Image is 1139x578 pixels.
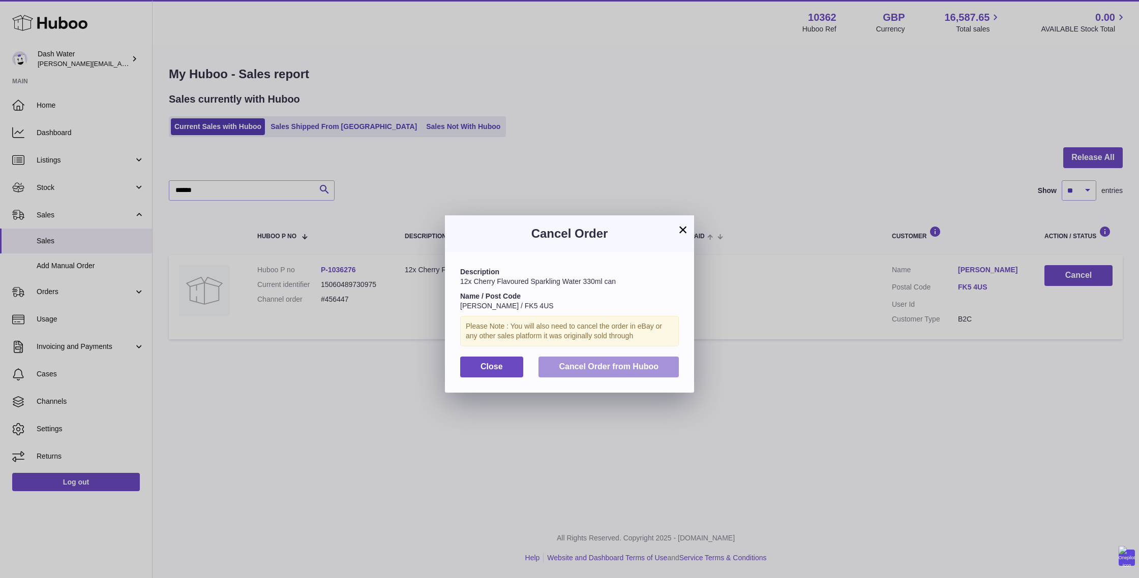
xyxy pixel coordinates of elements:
button: Close [460,357,523,377]
span: Cancel Order from Huboo [559,362,658,371]
h3: Cancel Order [460,226,679,242]
button: Cancel Order from Huboo [538,357,679,377]
button: × [677,223,689,236]
div: Please Note : You will also need to cancel the order in eBay or any other sales platform it was o... [460,316,679,346]
span: 12x Cherry Flavoured Sparkling Water 330ml can [460,277,616,285]
span: Close [481,362,503,371]
strong: Name / Post Code [460,292,521,300]
strong: Description [460,268,499,276]
span: [PERSON_NAME] / FK5 4US [460,302,554,310]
